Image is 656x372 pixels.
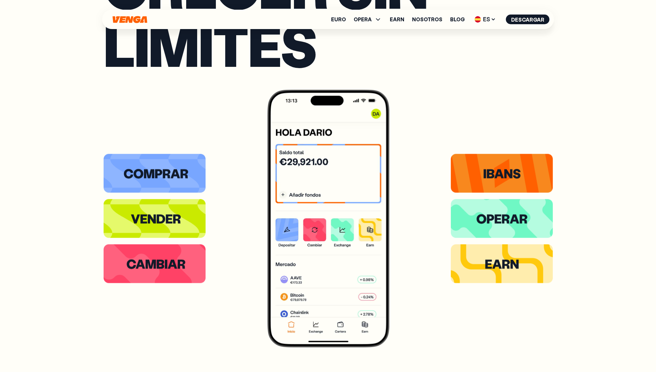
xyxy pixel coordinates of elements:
a: Euro [331,17,346,22]
a: Nosotros [412,17,442,22]
span: ES [472,14,498,25]
span: OPERA [354,17,372,22]
img: flag-es [475,16,481,23]
svg: Inicio [112,16,148,23]
span: OPERA [354,15,382,23]
a: Earn [390,17,404,22]
button: Descargar [506,15,550,24]
a: Blog [450,17,465,22]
